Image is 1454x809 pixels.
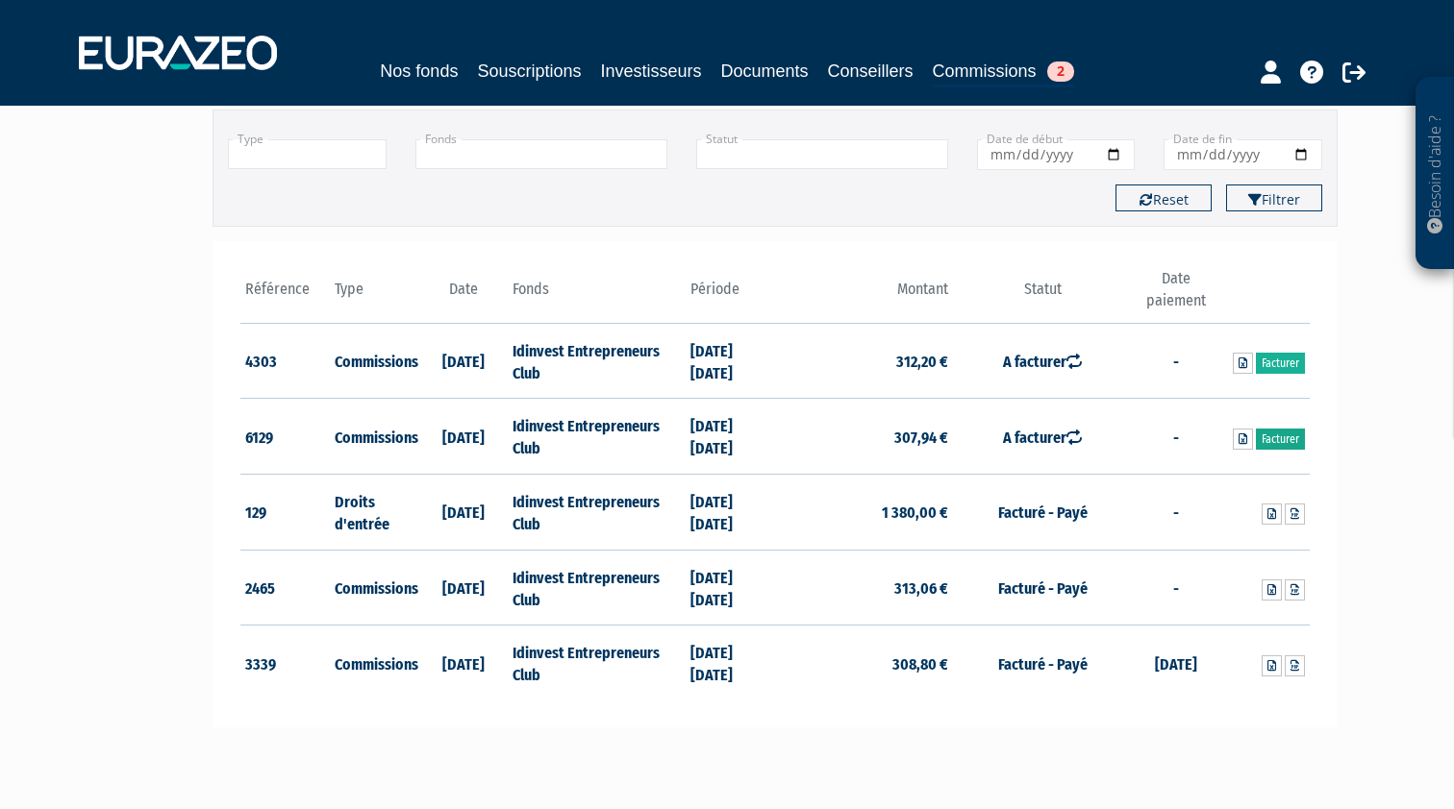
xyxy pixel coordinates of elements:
[1132,475,1221,551] td: -
[330,268,419,323] th: Type
[1226,184,1322,211] button: Filtrer
[240,550,330,625] td: 2465
[953,268,1131,323] th: Statut
[508,323,686,399] td: Idinvest Entrepreneurs Club
[1066,354,1082,369] i: Ré-ouvert le 14/10/2025
[775,323,953,399] td: 312,20 €
[933,58,1074,87] a: Commissions2
[1116,184,1212,211] button: Reset
[775,625,953,700] td: 308,80 €
[508,625,686,700] td: Idinvest Entrepreneurs Club
[721,58,809,85] a: Documents
[330,475,419,551] td: Droits d'entrée
[686,323,775,399] td: [DATE] [DATE]
[418,625,508,700] td: [DATE]
[240,475,330,551] td: 129
[508,475,686,551] td: Idinvest Entrepreneurs Club
[953,625,1131,700] td: Facturé - Payé
[775,475,953,551] td: 1 380,00 €
[1066,429,1082,445] i: Ré-ouvert le 14/10/2025
[686,550,775,625] td: [DATE] [DATE]
[828,58,914,85] a: Conseillers
[418,550,508,625] td: [DATE]
[508,550,686,625] td: Idinvest Entrepreneurs Club
[330,550,419,625] td: Commissions
[953,475,1131,551] td: Facturé - Payé
[686,399,775,475] td: [DATE] [DATE]
[418,399,508,475] td: [DATE]
[330,399,419,475] td: Commissions
[79,36,277,70] img: 1732889491-logotype_eurazeo_blanc_rvb.png
[508,268,686,323] th: Fonds
[775,550,953,625] td: 313,06 €
[330,323,419,399] td: Commissions
[953,399,1131,475] td: A facturer
[600,58,701,85] a: Investisseurs
[1132,323,1221,399] td: -
[1047,61,1074,82] span: 2
[686,268,775,323] th: Période
[1256,429,1305,450] a: Facturer
[1132,268,1221,323] th: Date paiement
[1132,625,1221,700] td: [DATE]
[418,268,508,323] th: Date
[1256,353,1305,374] a: Facturer
[1424,87,1446,260] p: Besoin d'aide ?
[418,323,508,399] td: [DATE]
[477,58,581,85] a: Souscriptions
[240,625,330,700] td: 3339
[1132,550,1221,625] td: -
[240,399,330,475] td: 6129
[686,625,775,700] td: [DATE] [DATE]
[1132,399,1221,475] td: -
[953,550,1131,625] td: Facturé - Payé
[240,323,330,399] td: 4303
[953,323,1131,399] td: A facturer
[418,475,508,551] td: [DATE]
[380,58,458,85] a: Nos fonds
[775,399,953,475] td: 307,94 €
[775,268,953,323] th: Montant
[240,268,330,323] th: Référence
[686,475,775,551] td: [DATE] [DATE]
[508,399,686,475] td: Idinvest Entrepreneurs Club
[330,625,419,700] td: Commissions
